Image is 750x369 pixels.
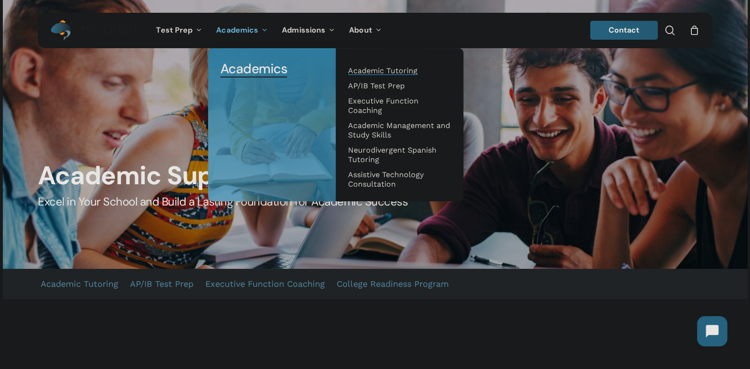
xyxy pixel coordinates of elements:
[275,26,342,34] a: Admissions
[348,96,419,115] span: Executive Function Coaching
[337,269,449,299] a: College Readiness Program
[348,121,450,139] span: Academic Management and Study Skills
[345,94,454,118] a: Executive Function Coaching
[282,25,325,35] span: Admissions
[345,143,454,167] a: Neurodivergent Spanish Tutoring
[156,25,192,35] span: Test Prep
[218,58,326,80] a: Academics
[41,269,118,299] a: Academic Tutoring
[345,118,454,143] a: Academic Management and Study Skills
[348,170,424,189] span: Assistive Technology Consultation
[345,167,454,192] a: Assistive Technology Consultation
[345,63,454,78] a: Academic Tutoring
[348,81,405,90] span: AP/IB Test Prep
[348,66,418,75] span: Academic Tutoring
[342,26,389,34] a: About
[209,26,275,34] a: Academics
[216,25,258,35] span: Academics
[688,307,737,356] iframe: Chatbot
[38,161,712,191] h1: Academic Support
[689,25,699,35] a: Cart
[349,25,372,35] span: About
[38,13,712,48] header: Main Menu
[38,194,712,209] h5: Excel in Your School and Build a Lasting Foundation for Academic Success
[220,60,288,77] span: Academics
[345,78,454,94] a: AP/IB Test Prep
[149,13,388,48] nav: Main Menu
[609,25,640,35] span: Contact
[348,146,436,164] span: Neurodivergent Spanish Tutoring
[130,269,193,299] a: AP/IB Test Prep
[205,269,325,299] a: Executive Function Coaching
[149,26,209,34] a: Test Prep
[590,21,658,40] a: Contact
